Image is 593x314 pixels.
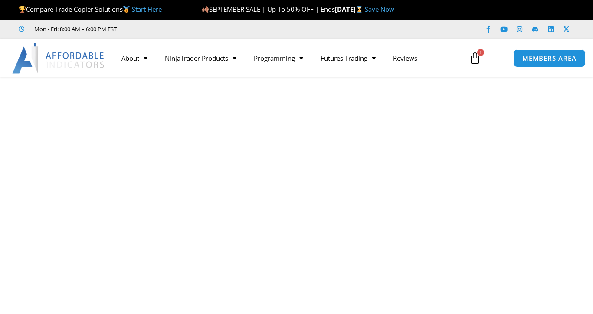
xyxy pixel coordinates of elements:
a: Futures Trading [312,48,384,68]
nav: Menu [113,48,463,68]
iframe: Customer reviews powered by Trustpilot [129,25,259,33]
img: 🥇 [123,6,130,13]
span: SEPTEMBER SALE | Up To 50% OFF | Ends [202,5,335,13]
img: ⌛ [356,6,363,13]
a: 1 [456,46,494,71]
img: 🏆 [19,6,26,13]
span: Compare Trade Copier Solutions [19,5,162,13]
span: MEMBERS AREA [522,55,577,62]
a: MEMBERS AREA [513,49,586,67]
a: NinjaTrader Products [156,48,245,68]
img: LogoAI | Affordable Indicators – NinjaTrader [12,43,105,74]
a: About [113,48,156,68]
span: 1 [477,49,484,56]
a: Programming [245,48,312,68]
span: Mon - Fri: 8:00 AM – 6:00 PM EST [32,24,117,34]
img: 🍂 [202,6,209,13]
a: Save Now [365,5,394,13]
a: Reviews [384,48,426,68]
strong: [DATE] [335,5,365,13]
a: Start Here [132,5,162,13]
